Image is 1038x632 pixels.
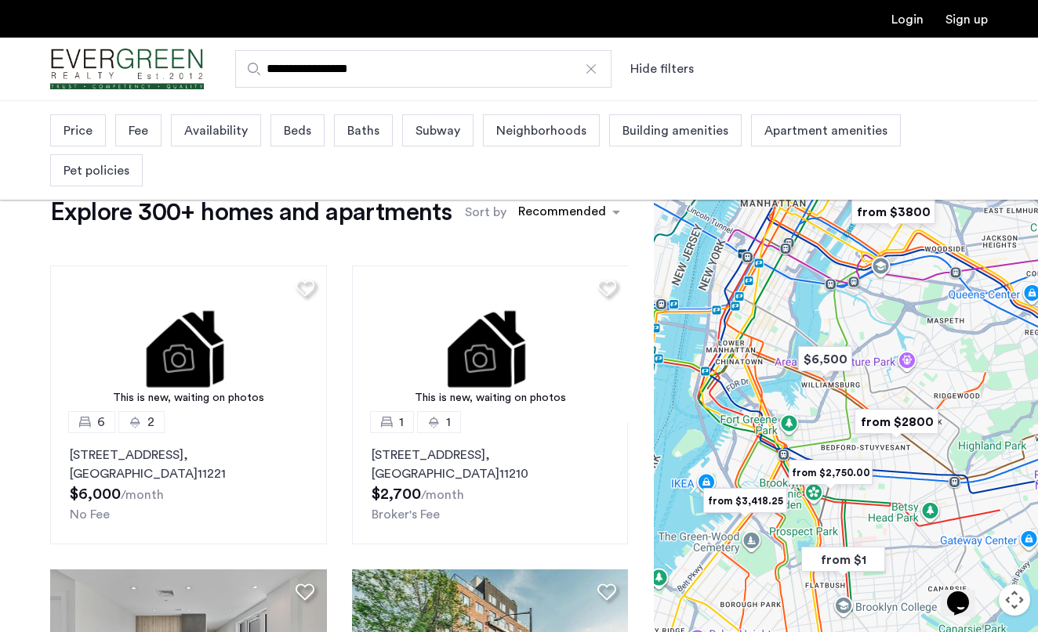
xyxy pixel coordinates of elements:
[97,413,105,432] span: 6
[50,265,327,422] a: This is new, waiting on photos
[352,265,629,422] a: This is new, waiting on photos
[622,121,728,140] span: Building amenities
[945,13,988,26] a: Registration
[446,413,451,432] span: 1
[50,197,452,228] h1: Explore 300+ homes and apartments
[510,198,628,226] ng-select: sort-apartment
[999,584,1030,616] button: Map camera controls
[891,13,924,26] a: Login
[50,40,204,99] img: logo
[50,40,204,99] a: Cazamio Logo
[416,121,460,140] span: Subway
[792,341,858,377] div: $6,500
[764,121,887,140] span: Apartment amenities
[399,413,404,432] span: 1
[70,446,307,483] p: [STREET_ADDRESS] 11221
[235,50,612,88] input: Apartment Search
[284,121,311,140] span: Beds
[372,446,609,483] p: [STREET_ADDRESS] 11210
[352,265,629,422] img: 1.gif
[360,390,621,406] div: This is new, waiting on photos
[782,455,879,490] div: from $2,750.00
[941,569,991,616] iframe: chat widget
[372,486,421,502] span: $2,700
[184,121,248,140] span: Availability
[465,203,506,222] label: Sort by
[64,161,129,180] span: Pet policies
[64,121,93,140] span: Price
[58,390,319,406] div: This is new, waiting on photos
[129,121,148,140] span: Fee
[70,486,121,502] span: $6,000
[516,202,606,225] div: Recommended
[347,121,379,140] span: Baths
[421,489,464,501] sub: /month
[630,60,694,78] button: Show or hide filters
[372,508,440,521] span: Broker's Fee
[697,483,793,518] div: from $3,418.25
[70,508,110,521] span: No Fee
[845,194,942,229] div: from $3800
[496,121,586,140] span: Neighborhoods
[147,413,154,432] span: 2
[848,404,945,439] div: from $2800
[795,542,891,577] div: from $1
[352,422,629,544] a: 11[STREET_ADDRESS], [GEOGRAPHIC_DATA]11210Broker's Fee
[50,422,327,544] a: 62[STREET_ADDRESS], [GEOGRAPHIC_DATA]11221No Fee
[50,265,327,422] img: 1.gif
[121,489,164,501] sub: /month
